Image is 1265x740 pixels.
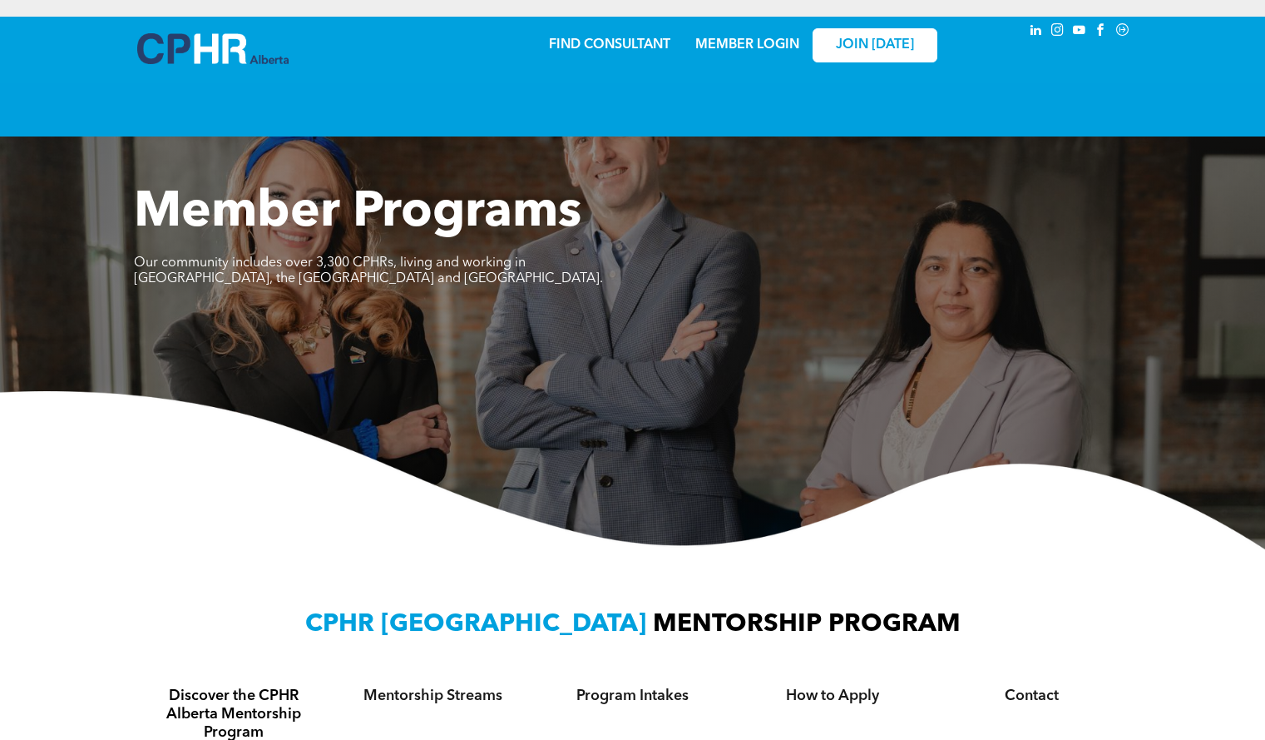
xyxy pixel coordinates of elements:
a: JOIN [DATE] [813,28,937,62]
img: A blue and white logo for cp alberta [137,33,289,64]
a: youtube [1070,21,1089,43]
span: Our community includes over 3,300 CPHRs, living and working in [GEOGRAPHIC_DATA], the [GEOGRAPHIC... [134,256,603,286]
a: facebook [1092,21,1110,43]
h4: Contact [947,687,1117,705]
span: MENTORSHIP PROGRAM [653,612,961,637]
span: Member Programs [134,188,581,238]
span: CPHR [GEOGRAPHIC_DATA] [305,612,646,637]
a: linkedin [1027,21,1045,43]
span: JOIN [DATE] [836,37,914,53]
a: MEMBER LOGIN [695,38,799,52]
h4: How to Apply [748,687,917,705]
h4: Mentorship Streams [348,687,518,705]
a: Social network [1114,21,1132,43]
a: FIND CONSULTANT [549,38,670,52]
a: instagram [1049,21,1067,43]
h4: Program Intakes [548,687,718,705]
